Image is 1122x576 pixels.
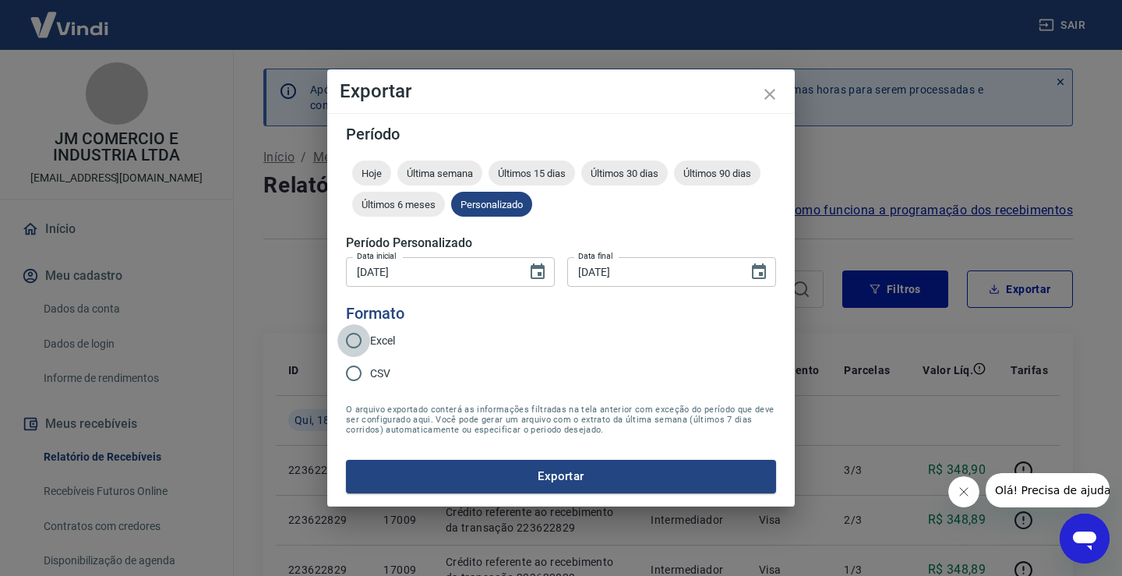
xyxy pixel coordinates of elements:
span: CSV [370,366,390,382]
button: Exportar [346,460,776,493]
label: Data inicial [357,250,397,262]
span: Últimos 90 dias [674,168,760,179]
input: DD/MM/YYYY [346,257,516,286]
div: Última semana [397,161,482,186]
iframe: Botão para abrir a janela de mensagens [1060,514,1110,564]
iframe: Mensagem da empresa [986,473,1110,507]
span: Excel [370,333,395,349]
h5: Período Personalizado [346,235,776,251]
div: Hoje [352,161,391,186]
button: Choose date, selected date is 18 de set de 2025 [743,256,774,288]
input: DD/MM/YYYY [567,257,737,286]
span: Olá! Precisa de ajuda? [9,11,131,23]
legend: Formato [346,302,404,325]
div: Últimos 6 meses [352,192,445,217]
div: Últimos 15 dias [489,161,575,186]
label: Data final [578,250,613,262]
div: Últimos 90 dias [674,161,760,186]
span: Últimos 15 dias [489,168,575,179]
span: Hoje [352,168,391,179]
div: Personalizado [451,192,532,217]
span: Personalizado [451,199,532,210]
h5: Período [346,126,776,142]
button: close [751,76,789,113]
iframe: Fechar mensagem [948,476,979,507]
h4: Exportar [340,82,782,101]
span: Últimos 30 dias [581,168,668,179]
span: Última semana [397,168,482,179]
button: Choose date, selected date is 17 de set de 2025 [522,256,553,288]
span: Últimos 6 meses [352,199,445,210]
div: Últimos 30 dias [581,161,668,186]
span: O arquivo exportado conterá as informações filtradas na tela anterior com exceção do período que ... [346,405,776,435]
